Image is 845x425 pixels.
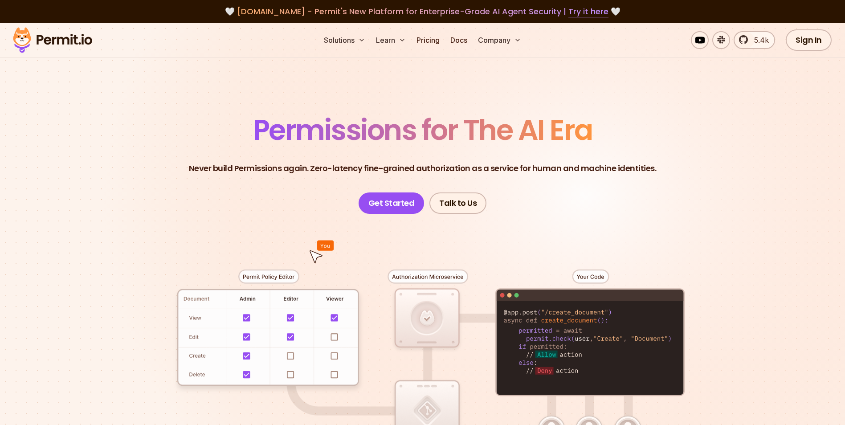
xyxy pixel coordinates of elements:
button: Company [474,31,525,49]
a: Try it here [568,6,608,17]
a: Docs [447,31,471,49]
button: Solutions [320,31,369,49]
a: Get Started [359,192,425,214]
img: Permit logo [9,25,96,55]
a: 5.4k [734,31,775,49]
div: 🤍 🤍 [21,5,824,18]
a: Pricing [413,31,443,49]
a: Sign In [786,29,832,51]
span: 5.4k [749,35,769,45]
a: Talk to Us [429,192,486,214]
button: Learn [372,31,409,49]
p: Never build Permissions again. Zero-latency fine-grained authorization as a service for human and... [189,162,657,175]
span: Permissions for The AI Era [253,110,592,150]
span: [DOMAIN_NAME] - Permit's New Platform for Enterprise-Grade AI Agent Security | [237,6,608,17]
